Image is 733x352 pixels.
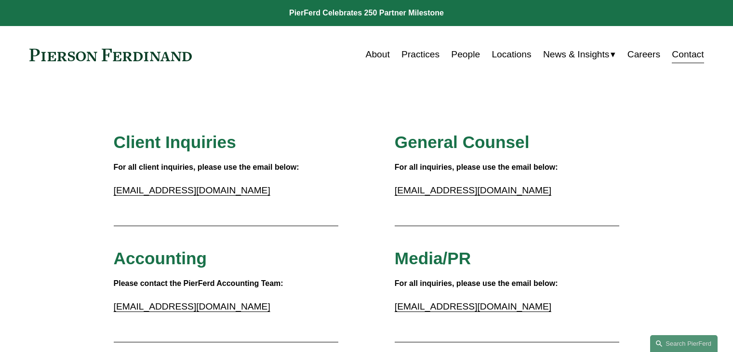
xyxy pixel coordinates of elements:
a: Locations [492,45,531,64]
strong: For all inquiries, please use the email below: [395,279,558,287]
a: Search this site [650,335,718,352]
a: [EMAIL_ADDRESS][DOMAIN_NAME] [395,301,551,311]
a: Contact [672,45,704,64]
span: Media/PR [395,249,471,268]
strong: For all inquiries, please use the email below: [395,163,558,171]
strong: Please contact the PierFerd Accounting Team: [114,279,283,287]
span: Accounting [114,249,207,268]
span: General Counsel [395,133,530,151]
a: People [451,45,480,64]
span: News & Insights [543,46,610,63]
a: [EMAIL_ADDRESS][DOMAIN_NAME] [114,301,270,311]
span: Client Inquiries [114,133,236,151]
strong: For all client inquiries, please use the email below: [114,163,299,171]
a: [EMAIL_ADDRESS][DOMAIN_NAME] [114,185,270,195]
a: folder dropdown [543,45,616,64]
a: About [366,45,390,64]
a: Careers [627,45,660,64]
a: Practices [401,45,440,64]
a: [EMAIL_ADDRESS][DOMAIN_NAME] [395,185,551,195]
